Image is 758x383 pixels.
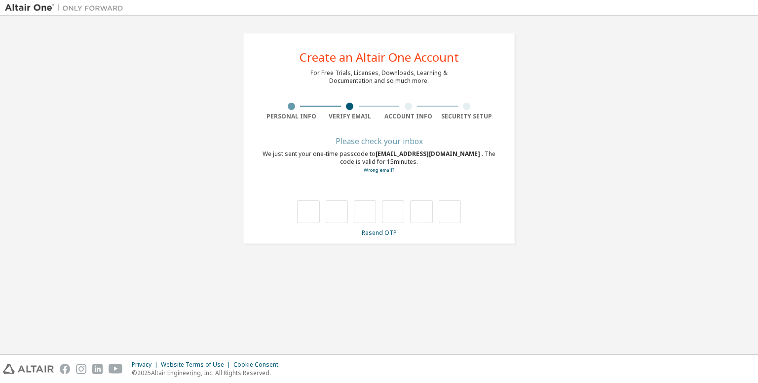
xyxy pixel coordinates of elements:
img: altair_logo.svg [3,364,54,374]
div: Personal Info [262,113,321,120]
a: Resend OTP [362,229,397,237]
img: instagram.svg [76,364,86,374]
a: Go back to the registration form [364,167,394,173]
img: facebook.svg [60,364,70,374]
img: youtube.svg [109,364,123,374]
div: Privacy [132,361,161,369]
div: Verify Email [321,113,379,120]
div: Create an Altair One Account [300,51,459,63]
img: linkedin.svg [92,364,103,374]
div: We just sent your one-time passcode to . The code is valid for 15 minutes. [262,150,496,174]
div: Please check your inbox [262,138,496,144]
div: Account Info [379,113,438,120]
p: © 2025 Altair Engineering, Inc. All Rights Reserved. [132,369,284,377]
div: Cookie Consent [233,361,284,369]
div: Security Setup [438,113,496,120]
img: Altair One [5,3,128,13]
span: [EMAIL_ADDRESS][DOMAIN_NAME] [376,150,482,158]
div: Website Terms of Use [161,361,233,369]
div: For Free Trials, Licenses, Downloads, Learning & Documentation and so much more. [310,69,448,85]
